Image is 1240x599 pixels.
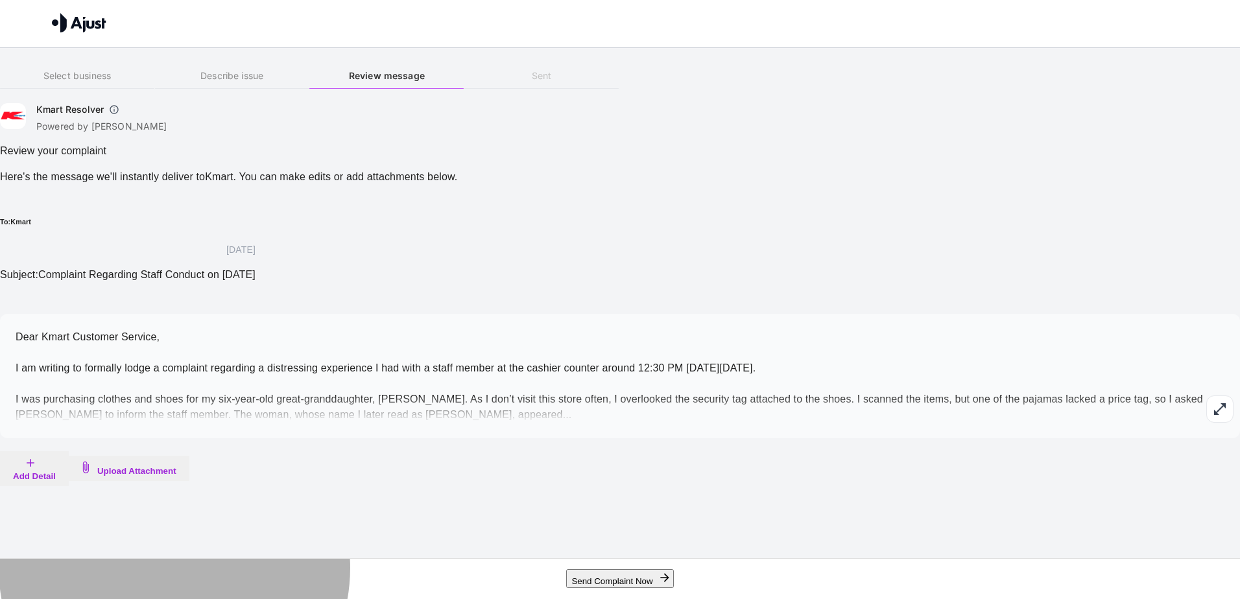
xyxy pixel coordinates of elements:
[155,69,309,83] h6: Describe issue
[563,409,572,420] span: ...
[309,69,464,83] h6: Review message
[566,569,673,588] button: Send Complaint Now
[36,120,167,133] p: Powered by [PERSON_NAME]
[464,69,619,83] h6: Sent
[36,103,104,116] h6: Kmart Resolver
[69,456,189,481] button: Upload Attachment
[52,13,106,32] img: Ajust
[16,331,1203,420] span: Dear Kmart Customer Service, I am writing to formally lodge a complaint regarding a distressing e...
